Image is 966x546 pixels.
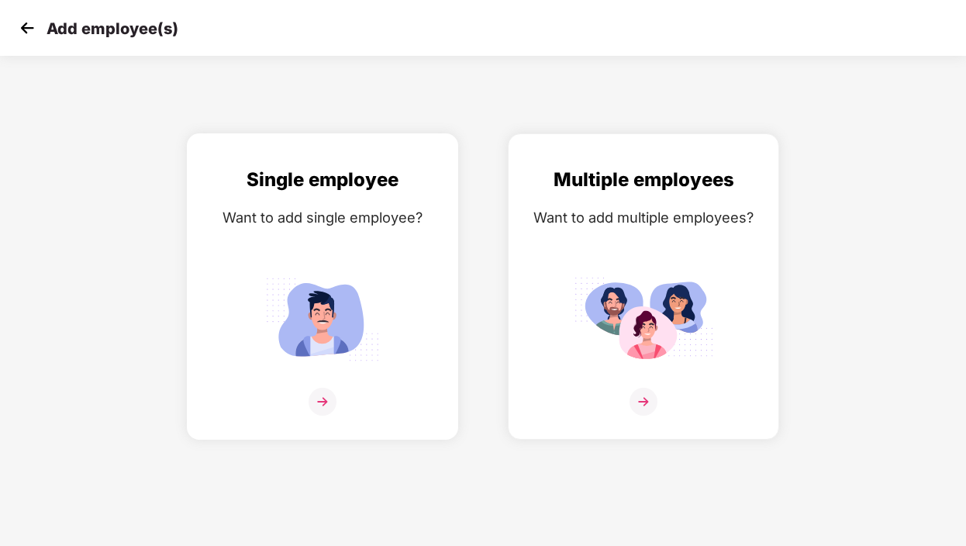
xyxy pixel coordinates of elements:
[47,19,178,38] p: Add employee(s)
[630,388,657,416] img: svg+xml;base64,PHN2ZyB4bWxucz0iaHR0cDovL3d3dy53My5vcmcvMjAwMC9zdmciIHdpZHRoPSIzNiIgaGVpZ2h0PSIzNi...
[253,271,392,368] img: svg+xml;base64,PHN2ZyB4bWxucz0iaHR0cDovL3d3dy53My5vcmcvMjAwMC9zdmciIGlkPSJTaW5nbGVfZW1wbG95ZWUiIH...
[16,16,39,40] img: svg+xml;base64,PHN2ZyB4bWxucz0iaHR0cDovL3d3dy53My5vcmcvMjAwMC9zdmciIHdpZHRoPSIzMCIgaGVpZ2h0PSIzMC...
[524,165,763,195] div: Multiple employees
[203,206,442,229] div: Want to add single employee?
[524,206,763,229] div: Want to add multiple employees?
[574,271,713,368] img: svg+xml;base64,PHN2ZyB4bWxucz0iaHR0cDovL3d3dy53My5vcmcvMjAwMC9zdmciIGlkPSJNdWx0aXBsZV9lbXBsb3llZS...
[309,388,336,416] img: svg+xml;base64,PHN2ZyB4bWxucz0iaHR0cDovL3d3dy53My5vcmcvMjAwMC9zdmciIHdpZHRoPSIzNiIgaGVpZ2h0PSIzNi...
[203,165,442,195] div: Single employee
